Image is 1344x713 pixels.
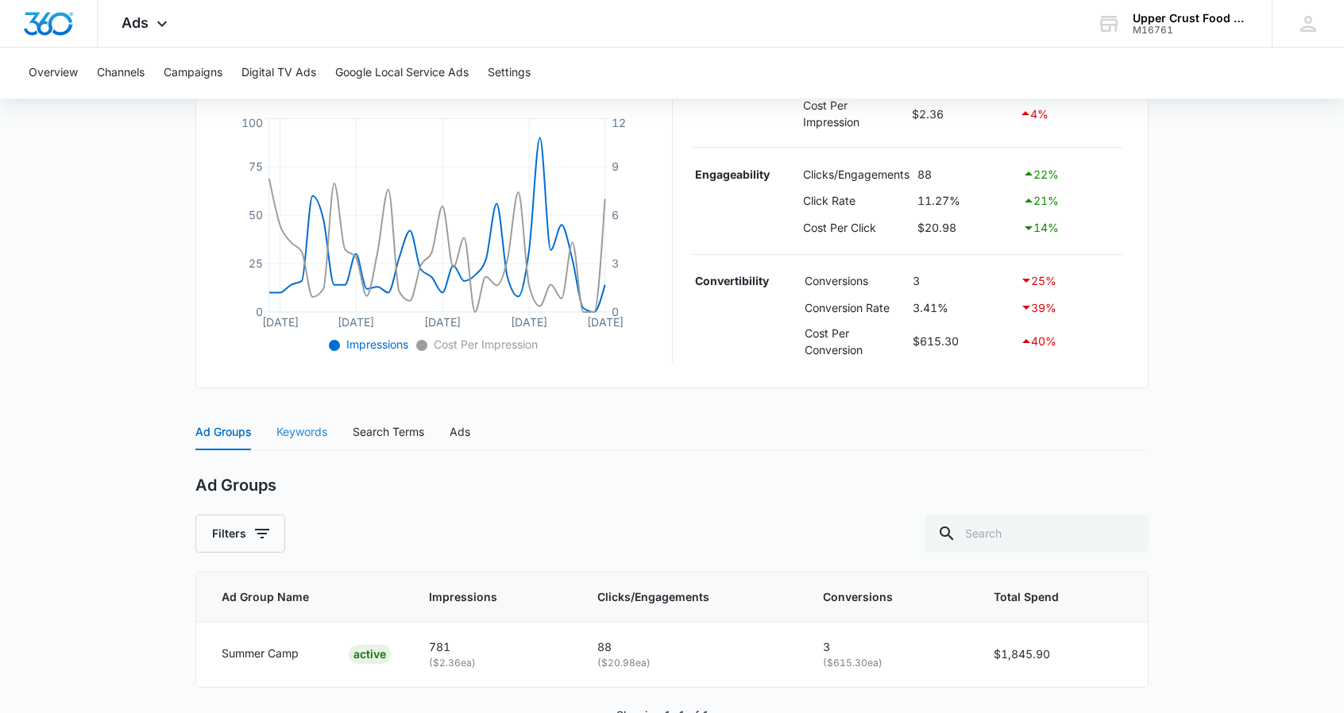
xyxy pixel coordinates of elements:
[913,214,1018,241] td: $20.98
[994,588,1099,606] span: Total Spend
[801,321,909,362] td: Cost Per Conversion
[241,115,263,129] tspan: 100
[925,515,1149,553] input: Search
[429,588,536,606] span: Impressions
[908,93,1015,134] td: $2.36
[799,93,908,134] td: Cost Per Impression
[1019,104,1118,123] div: 4 %
[800,214,914,241] td: Cost Per Click
[612,305,619,318] tspan: 0
[597,638,785,656] p: 88
[349,645,391,664] div: ACTIVE
[597,656,785,671] p: ( $20.98 ea)
[909,321,1016,362] td: $615.30
[195,423,251,441] div: Ad Groups
[256,305,263,318] tspan: 0
[29,48,78,98] button: Overview
[122,14,149,31] span: Ads
[1022,164,1118,183] div: 22 %
[431,337,538,351] span: Cost Per Impression
[353,423,424,441] div: Search Terms
[587,314,624,328] tspan: [DATE]
[1020,332,1118,351] div: 40 %
[612,208,619,222] tspan: 6
[262,314,299,328] tspan: [DATE]
[164,48,222,98] button: Campaigns
[488,48,531,98] button: Settings
[909,268,1016,295] td: 3
[800,187,914,214] td: Click Rate
[823,656,956,671] p: ( $615.30 ea)
[801,268,909,295] td: Conversions
[695,168,770,181] strong: Engageability
[511,314,547,328] tspan: [DATE]
[975,622,1148,686] td: $1,845.90
[450,423,470,441] div: Ads
[338,314,374,328] tspan: [DATE]
[1133,25,1249,36] div: account id
[823,638,956,656] p: 3
[343,337,408,351] span: Impressions
[823,588,933,606] span: Conversions
[1022,218,1118,237] div: 14 %
[97,48,145,98] button: Channels
[429,656,559,671] p: ( $2.36 ea)
[249,160,263,173] tspan: 75
[597,588,762,606] span: Clicks/Engagements
[695,274,769,287] strong: Convertibility
[429,638,559,656] p: 781
[913,187,1018,214] td: 11.27%
[222,588,368,606] span: Ad Group Name
[1022,191,1118,210] div: 21 %
[335,48,469,98] button: Google Local Service Ads
[612,160,619,173] tspan: 9
[276,423,327,441] div: Keywords
[1020,298,1118,317] div: 39 %
[1133,12,1249,25] div: account name
[222,645,299,662] p: Summer Camp
[424,314,461,328] tspan: [DATE]
[241,48,316,98] button: Digital TV Ads
[195,476,276,495] h2: Ad Groups
[909,294,1016,321] td: 3.41%
[195,515,285,553] button: Filters
[249,256,263,270] tspan: 25
[800,160,914,187] td: Clicks/Engagements
[913,160,1018,187] td: 88
[1020,271,1118,290] div: 25 %
[801,294,909,321] td: Conversion Rate
[612,256,619,270] tspan: 3
[612,115,626,129] tspan: 12
[249,208,263,222] tspan: 50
